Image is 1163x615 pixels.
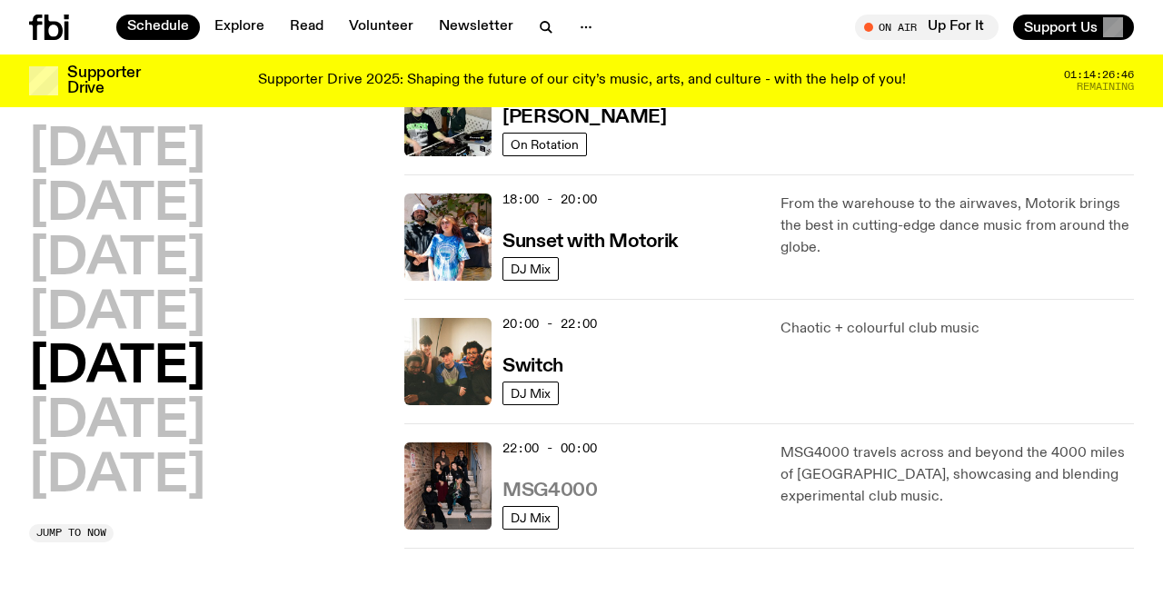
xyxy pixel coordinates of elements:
[67,65,140,96] h3: Supporter Drive
[502,229,678,252] a: Sunset with Motorik
[502,233,678,252] h3: Sunset with Motorik
[1077,82,1134,92] span: Remaining
[116,15,200,40] a: Schedule
[502,382,559,405] a: DJ Mix
[780,193,1134,259] p: From the warehouse to the airwaves, Motorik brings the best in cutting-edge dance music from arou...
[1013,15,1134,40] button: Support Us
[29,234,205,285] button: [DATE]
[502,257,559,281] a: DJ Mix
[204,15,275,40] a: Explore
[502,353,562,376] a: Switch
[404,193,492,281] img: Andrew, Reenie, and Pat stand in a row, smiling at the camera, in dappled light with a vine leafe...
[502,440,597,457] span: 22:00 - 00:00
[502,191,597,208] span: 18:00 - 20:00
[502,478,597,501] a: MSG4000
[29,397,205,448] button: [DATE]
[502,315,597,332] span: 20:00 - 22:00
[502,506,559,530] a: DJ Mix
[502,89,758,127] h3: Arvos with Ruby and [PERSON_NAME]
[404,318,492,405] img: A warm film photo of the switch team sitting close together. from left to right: Cedar, Lau, Sand...
[511,386,551,400] span: DJ Mix
[511,511,551,524] span: DJ Mix
[511,262,551,275] span: DJ Mix
[780,318,1134,340] p: Chaotic + colourful club music
[29,125,205,176] button: [DATE]
[511,137,579,151] span: On Rotation
[29,180,205,231] button: [DATE]
[279,15,334,40] a: Read
[29,289,205,340] button: [DATE]
[404,69,492,156] img: Ruby wears a Collarbones t shirt and pretends to play the DJ decks, Al sings into a pringles can....
[1064,70,1134,80] span: 01:14:26:46
[29,524,114,542] button: Jump to now
[502,357,562,376] h3: Switch
[502,481,597,501] h3: MSG4000
[36,528,106,538] span: Jump to now
[258,73,906,89] p: Supporter Drive 2025: Shaping the future of our city’s music, arts, and culture - with the help o...
[338,15,424,40] a: Volunteer
[502,133,587,156] a: On Rotation
[428,15,524,40] a: Newsletter
[29,451,205,502] button: [DATE]
[855,15,999,40] button: On AirUp For It
[1024,19,1098,35] span: Support Us
[780,442,1134,508] p: MSG4000 travels across and beyond the 4000 miles of [GEOGRAPHIC_DATA], showcasing and blending ex...
[29,342,205,393] button: [DATE]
